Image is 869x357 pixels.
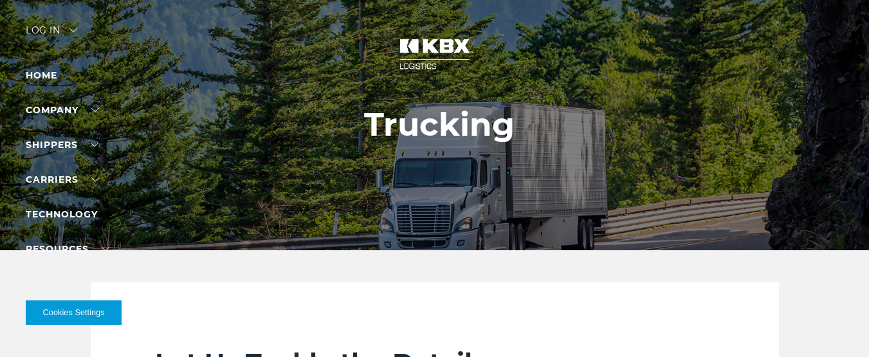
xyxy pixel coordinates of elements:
[26,26,77,44] div: Log in
[26,300,122,325] button: Cookies Settings
[26,243,109,255] a: RESOURCES
[26,174,99,185] a: Carriers
[26,208,98,220] a: Technology
[364,106,515,143] h1: Trucking
[69,28,77,32] img: arrow
[387,26,483,82] img: kbx logo
[26,139,98,151] a: SHIPPERS
[26,104,99,116] a: Company
[26,69,57,81] a: Home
